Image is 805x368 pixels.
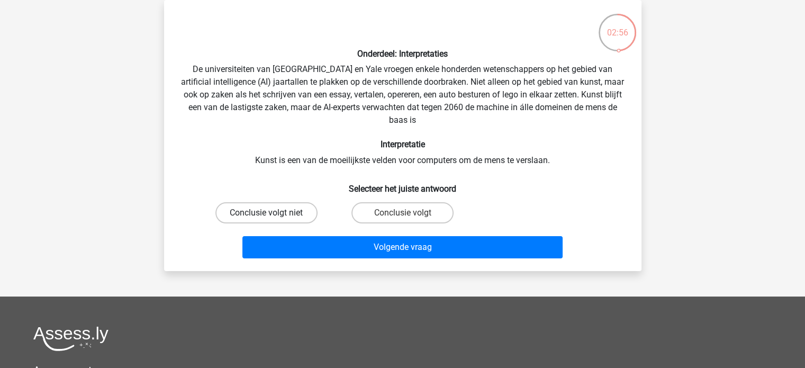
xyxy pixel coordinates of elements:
div: De universiteiten van [GEOGRAPHIC_DATA] en Yale vroegen enkele honderden wetenschappers op het ge... [168,8,637,263]
h6: Selecteer het juiste antwoord [181,175,625,194]
h6: Onderdeel: Interpretaties [181,49,625,59]
button: Volgende vraag [242,236,563,258]
div: 02:56 [598,13,637,39]
h6: Interpretatie [181,139,625,149]
label: Conclusie volgt [351,202,454,223]
img: Assessly logo [33,326,108,351]
label: Conclusie volgt niet [215,202,318,223]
